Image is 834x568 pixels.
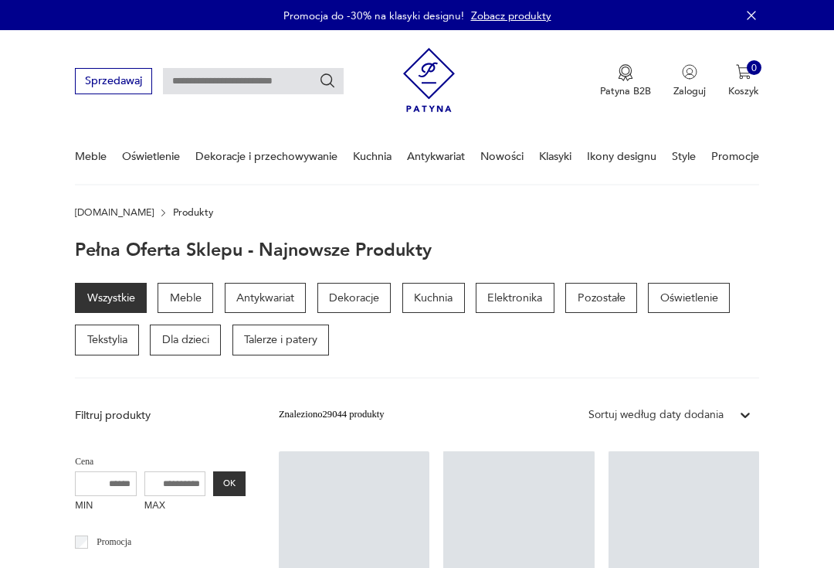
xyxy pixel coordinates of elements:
img: Ikonka użytkownika [682,64,697,80]
p: Filtruj produkty [75,408,246,423]
img: Ikona medalu [618,64,633,81]
p: Zaloguj [673,84,706,98]
img: Patyna - sklep z meblami i dekoracjami vintage [403,43,455,117]
a: [DOMAIN_NAME] [75,207,154,218]
a: Ikona medaluPatyna B2B [600,64,651,98]
a: Meble [75,130,107,183]
a: Tekstylia [75,325,139,355]
a: Dekoracje [317,283,392,314]
button: Zaloguj [673,64,706,98]
a: Oświetlenie [122,130,180,183]
a: Meble [158,283,213,314]
p: Cena [75,454,246,470]
label: MAX [144,496,206,518]
a: Klasyki [539,130,571,183]
button: 0Koszyk [728,64,759,98]
label: MIN [75,496,137,518]
a: Promocje [711,130,759,183]
a: Nowości [480,130,524,183]
div: 0 [747,60,762,76]
a: Oświetlenie [648,283,730,314]
a: Ikony designu [587,130,656,183]
p: Promocja [97,535,131,550]
a: Sprzedawaj [75,77,151,87]
p: Patyna B2B [600,84,651,98]
a: Style [672,130,696,183]
a: Talerze i patery [232,325,330,355]
a: Antykwariat [407,130,465,183]
button: Patyna B2B [600,64,651,98]
a: Zobacz produkty [471,9,551,23]
a: Dla dzieci [150,325,221,355]
p: Koszyk [728,84,759,98]
button: OK [213,471,245,496]
button: Sprzedawaj [75,68,151,94]
h1: Pełna oferta sklepu - najnowsze produkty [75,241,432,260]
div: Znaleziono 29044 produkty [279,407,385,423]
img: Ikona koszyka [736,64,751,80]
a: Elektronika [476,283,554,314]
a: Antykwariat [225,283,307,314]
button: Szukaj [319,73,336,90]
p: Promocja do -30% na klasyki designu! [283,9,464,23]
a: Dekoracje i przechowywanie [195,130,337,183]
div: Sortuj według daty dodania [588,407,724,423]
a: Wszystkie [75,283,147,314]
a: Pozostałe [565,283,637,314]
p: Produkty [173,207,213,218]
a: Kuchnia [353,130,392,183]
a: Kuchnia [402,283,465,314]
